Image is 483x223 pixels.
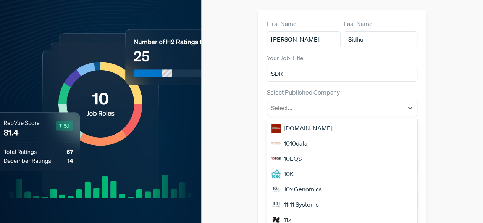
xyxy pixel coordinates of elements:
img: 10K [271,169,281,178]
div: 10K [267,166,418,181]
div: [DOMAIN_NAME] [267,120,418,136]
div: 1010data [267,136,418,151]
label: First Name [267,19,297,28]
img: 1000Bulbs.com [271,124,281,133]
label: Your Job Title [267,53,304,63]
label: Select Published Company [267,88,340,97]
img: 11:11 Systems [271,200,281,209]
input: Title [267,66,418,82]
div: 11:11 Systems [267,197,418,212]
input: First Name [267,31,341,47]
img: 1010data [271,139,281,148]
div: 10EQS [267,151,418,166]
input: Last Name [344,31,417,47]
img: 10x Genomics [271,184,281,194]
label: Last Name [344,19,373,28]
div: 10x Genomics [267,181,418,197]
img: 10EQS [271,154,281,163]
